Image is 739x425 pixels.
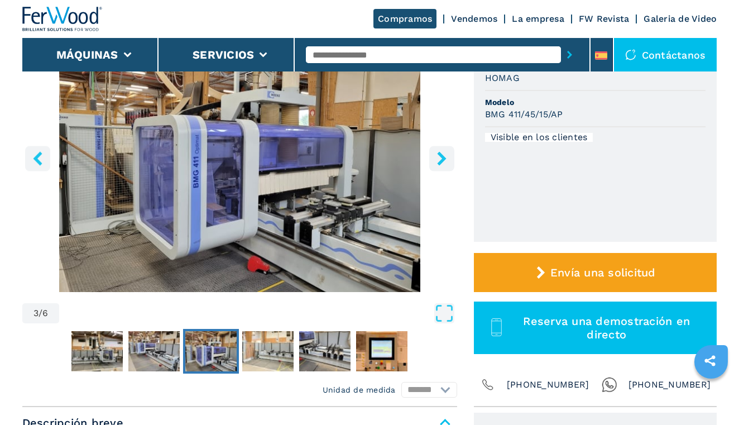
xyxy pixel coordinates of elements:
[56,48,118,61] button: Máquinas
[550,266,656,279] span: Envía una solicitud
[451,13,497,24] a: Vendemos
[193,48,254,61] button: Servicios
[297,329,353,374] button: Go to Slide 5
[625,49,636,60] img: Contáctanos
[644,13,717,24] a: Galeria de Video
[62,303,454,323] button: Open Fullscreen
[242,331,294,371] img: f72e9e767a193929a3eb14ca15953aa3
[323,384,396,395] em: Unidad de medida
[185,331,237,371] img: 2e2f5f39a39fb9049ab7cba5ab1c6b8a
[485,133,593,142] div: Visible en los clientes
[485,108,563,121] h3: BMG 411/45/15/AP
[22,21,457,292] img: Centro De Mecanizado Con Ventosas HOMAG BMG 411/45/15/AP
[628,377,711,393] span: [PHONE_NUMBER]
[507,377,589,393] span: [PHONE_NUMBER]
[474,253,717,292] button: Envía una solicitud
[509,314,704,341] span: Reserva una demostración en directo
[22,7,103,31] img: Ferwood
[485,71,520,84] h3: HOMAG
[183,329,239,374] button: Go to Slide 3
[126,329,182,374] button: Go to Slide 2
[356,331,407,371] img: 6de4313079a77a4d24f5b0e2ae3ac54f
[22,21,457,292] div: Go to Slide 3
[299,331,351,371] img: f5902a97cd891804419ac8b8a446f270
[128,331,180,371] img: 62f79eb15ccaa1ce67d6a3294369de9a
[39,309,42,318] span: /
[373,9,436,28] a: Compramos
[579,13,630,24] a: FW Revista
[33,309,39,318] span: 3
[429,146,454,171] button: right-button
[480,377,496,393] img: Phone
[354,329,410,374] button: Go to Slide 6
[692,375,731,417] iframe: Chat
[71,331,123,371] img: 3459df28f11eb0c7491f11816247b794
[485,97,706,108] span: Modelo
[512,13,564,24] a: La empresa
[561,42,578,68] button: submit-button
[696,347,724,375] a: sharethis
[602,377,617,393] img: Whatsapp
[614,38,717,71] div: Contáctanos
[69,329,125,374] button: Go to Slide 1
[474,302,717,354] button: Reserva una demostración en directo
[42,309,48,318] span: 6
[240,329,296,374] button: Go to Slide 4
[25,146,50,171] button: left-button
[22,329,457,374] nav: Thumbnail Navigation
